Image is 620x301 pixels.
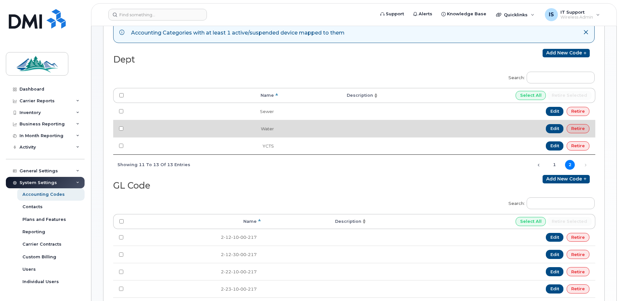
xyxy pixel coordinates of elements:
[567,107,589,116] a: Retire
[546,233,564,242] a: Edit
[504,67,595,86] label: Search:
[527,197,595,209] input: Search:
[546,267,564,276] a: Edit
[516,217,546,226] input: Select All
[131,28,344,37] div: Accounting Categories with at least 1 active/suspended device mapped to them
[492,8,539,21] div: Quicklinks
[386,11,404,17] span: Support
[567,124,589,133] a: Retire
[419,11,432,17] span: Alerts
[560,9,593,15] span: IT Support
[534,160,544,170] a: Previous
[108,9,207,21] input: Find something...
[113,181,349,191] h2: GL Code
[129,229,263,246] td: 2-12-10-00-217
[129,137,280,154] td: YCTS
[516,91,546,100] input: Select All
[565,160,575,170] a: 2
[567,250,589,259] a: Retire
[129,120,280,137] td: Water
[113,159,190,170] div: Showing 11 to 13 of 13 entries
[129,88,280,103] th: Name: activate to sort column descending
[546,284,564,294] a: Edit
[129,280,263,297] td: 2-23-10-00-217
[581,160,590,170] a: Next
[504,12,528,17] span: Quicklinks
[527,72,595,83] input: Search:
[113,55,349,64] h2: Dept
[540,8,604,21] div: IT Support
[546,250,564,259] a: Edit
[567,141,589,150] a: Retire
[549,11,554,19] span: IS
[546,107,564,116] a: Edit
[129,246,263,263] td: 2-12-30-00-217
[546,141,564,150] a: Edit
[567,233,589,242] a: Retire
[546,124,564,133] a: Edit
[376,7,409,21] a: Support
[129,103,280,120] td: Sewer
[549,160,559,170] a: 1
[543,175,590,183] a: Add new code
[129,214,263,229] th: Name: activate to sort column descending
[504,193,595,211] label: Search:
[263,214,367,229] th: Description: activate to sort column ascending
[543,49,590,57] a: Add new code
[567,284,589,294] a: Retire
[567,267,589,276] a: Retire
[437,7,491,21] a: Knowledge Base
[409,7,437,21] a: Alerts
[129,263,263,280] td: 2-22-10-00-217
[560,15,593,20] span: Wireless Admin
[447,11,486,17] span: Knowledge Base
[280,88,379,103] th: Description: activate to sort column ascending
